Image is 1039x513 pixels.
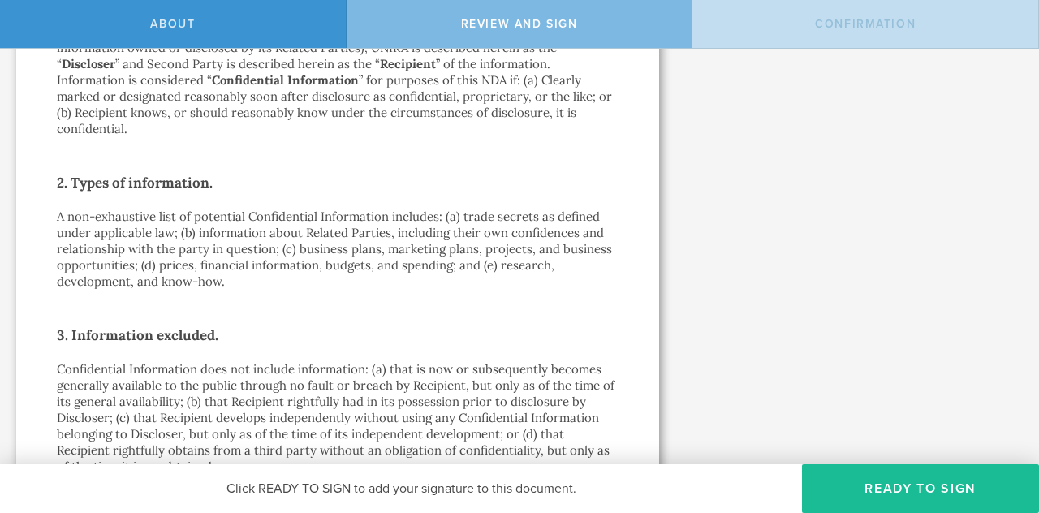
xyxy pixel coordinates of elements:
p: A non-exhaustive list of potential Confidential Information includes: (a) trade secrets as define... [57,209,619,290]
span: About [150,17,195,31]
strong: Confidential Information [212,72,359,88]
strong: Recipient [380,56,436,71]
button: Ready to Sign [802,464,1039,513]
h2: 3. Information excluded. [57,322,619,348]
strong: Discloser [62,56,115,71]
p: Confidential Information does not include information: (a) that is now or subsequently becomes ge... [57,361,619,475]
span: Review and sign [461,17,578,31]
h2: 2. Types of information. [57,170,619,196]
span: Confirmation [815,17,916,31]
